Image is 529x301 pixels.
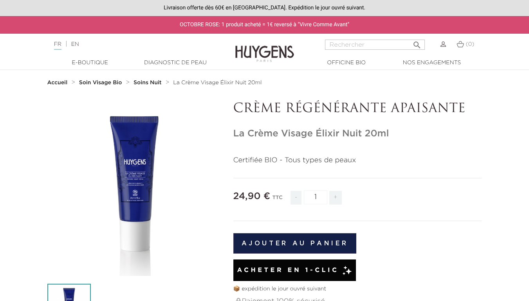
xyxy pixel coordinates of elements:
[51,59,129,67] a: E-Boutique
[304,190,327,204] input: Quantité
[71,42,79,47] a: EN
[50,40,215,49] div: |
[325,40,425,50] input: Rechercher
[291,191,302,205] span: -
[233,128,482,140] h1: La Crème Visage Élixir Nuit 20ml
[47,80,69,86] a: Accueil
[233,155,482,166] p: Certifiée BIO - Tous types de peaux
[412,38,422,47] i: 
[79,80,122,85] strong: Soin Visage Bio
[273,189,283,210] div: TTC
[233,233,357,254] button: Ajouter au panier
[329,191,342,205] span: +
[79,80,124,86] a: Soin Visage Bio
[134,80,163,86] a: Soins Nuit
[136,59,215,67] a: Diagnostic de peau
[134,80,162,85] strong: Soins Nuit
[54,42,61,50] a: FR
[173,80,262,85] span: La Crème Visage Élixir Nuit 20ml
[393,59,471,67] a: Nos engagements
[307,59,386,67] a: Officine Bio
[233,285,482,293] p: 📦 expédition le jour ouvré suivant
[235,33,294,63] img: Huygens
[47,80,68,85] strong: Accueil
[410,37,424,48] button: 
[466,42,474,47] span: (0)
[233,102,482,116] p: CRÈME RÉGÉNÉRANTE APAISANTE
[233,192,271,201] span: 24,90 €
[173,80,262,86] a: La Crème Visage Élixir Nuit 20ml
